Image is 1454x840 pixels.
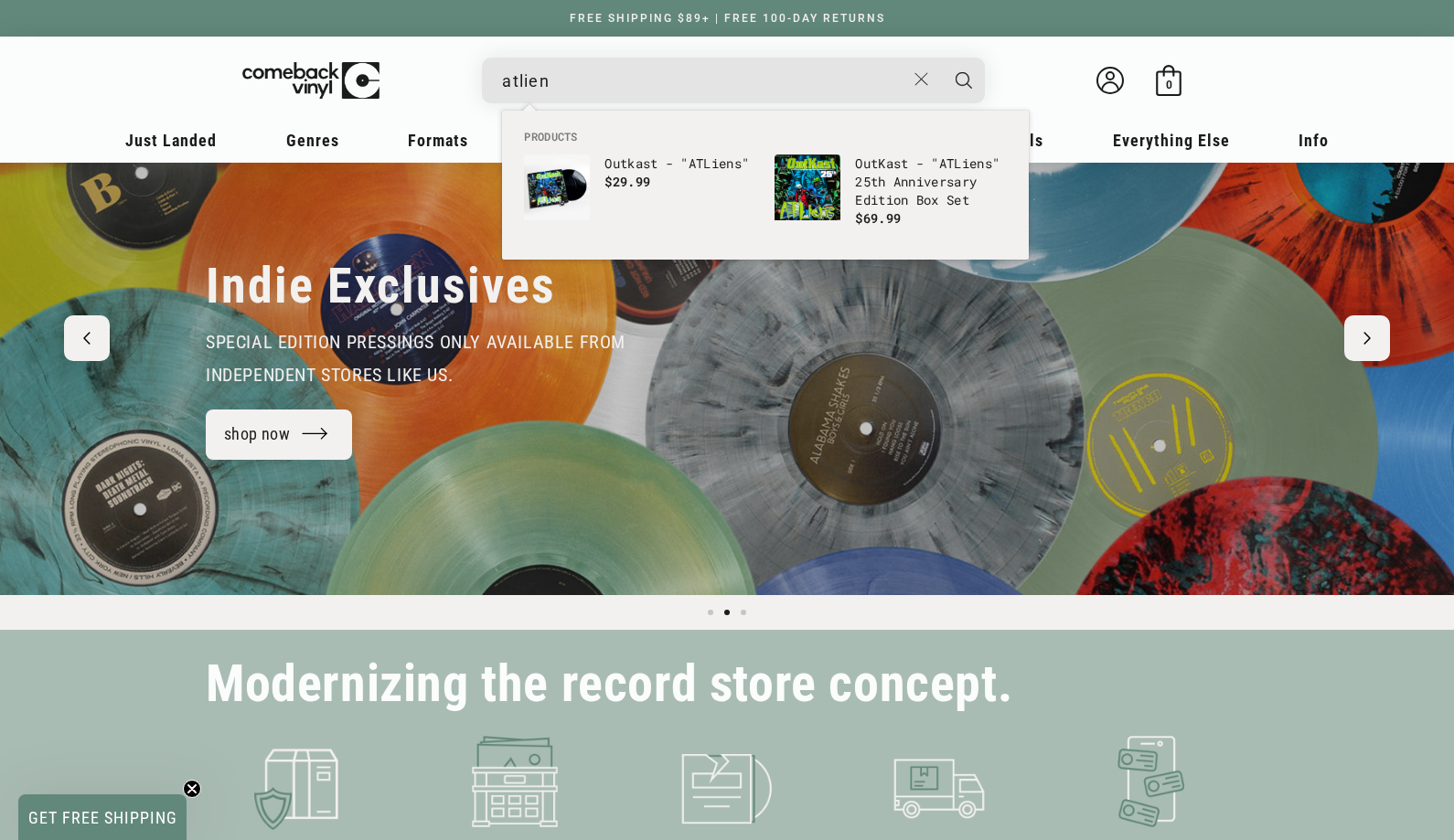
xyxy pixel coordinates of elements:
a: Outkast - "ATLiens" Outkast - "ATLiens" $29.99 [524,154,756,242]
button: Next slide [1344,315,1390,361]
div: Products [502,111,1029,260]
b: ATLie [689,154,727,172]
span: $29.99 [604,173,650,190]
span: GET FREE SHIPPING [28,808,177,827]
img: OutKast - "ATLiens" 25th Anniversary Edition Box Set [775,154,840,220]
span: Just Landed [125,131,217,150]
div: Search [482,58,985,103]
span: Formats [408,131,468,150]
input: When autocomplete results are available use up and down arrows to review and enter to select [502,62,905,100]
h2: Modernizing the record store concept. [206,663,1012,706]
img: Outkast - "ATLiens" [524,154,590,220]
h2: Indie Exclusives [206,256,556,316]
button: Close [905,59,939,100]
span: Genres [286,131,339,150]
button: Close teaser [183,780,201,798]
div: GET FREE SHIPPINGClose teaser [18,794,187,840]
span: Info [1299,131,1329,150]
a: FREE SHIPPING $89+ | FREE 100-DAY RETURNS [551,12,903,25]
li: Products [515,129,1016,145]
p: OutKast - " ns" 25th Anniversary Edition Box Set [855,154,1007,209]
p: Outkast - " ns" [604,154,756,173]
a: OutKast - "ATLiens" 25th Anniversary Edition Box Set OutKast - "ATLiens" 25th Anniversary Edition... [775,154,1007,242]
button: Load slide 3 of 3 [735,604,752,621]
b: ATLie [939,154,978,172]
button: Previous slide [64,315,110,361]
span: 0 [1166,78,1172,91]
span: $69.99 [855,209,901,227]
button: Load slide 1 of 3 [702,604,719,621]
li: products: OutKast - "ATLiens" 25th Anniversary Edition Box Set [765,145,1016,251]
button: Load slide 2 of 3 [719,604,735,621]
a: shop now [206,409,352,460]
button: Search [941,58,987,103]
span: Everything Else [1113,131,1230,150]
li: products: Outkast - "ATLiens" [515,145,765,251]
span: special edition pressings only available from independent stores like us. [206,331,625,386]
